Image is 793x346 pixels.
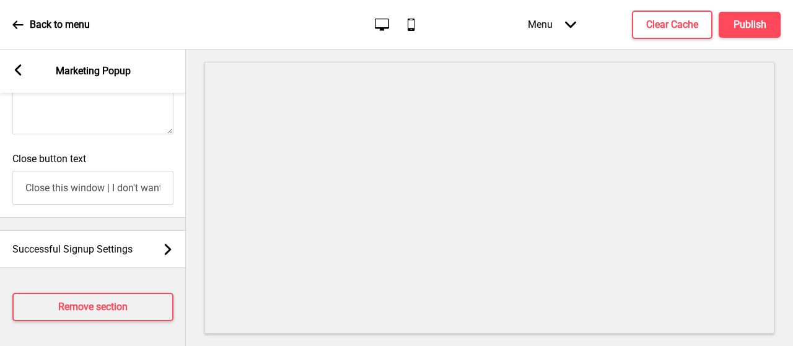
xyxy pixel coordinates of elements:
div: Menu [515,6,589,43]
h4: Clear Cache [646,18,698,32]
a: Back to menu [12,8,90,41]
iframe: To enrich screen reader interactions, please activate Accessibility in Grammarly extension settings [204,62,774,334]
h4: Publish [734,18,766,32]
button: Clear Cache [632,11,712,39]
p: Back to menu [30,18,90,32]
button: Publish [719,12,781,38]
h4: Remove section [58,300,128,314]
span: Successful Signup Settings [12,243,133,255]
p: Marketing Popup [56,64,131,78]
label: Close button text [12,153,86,165]
button: Remove section [12,293,173,321]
